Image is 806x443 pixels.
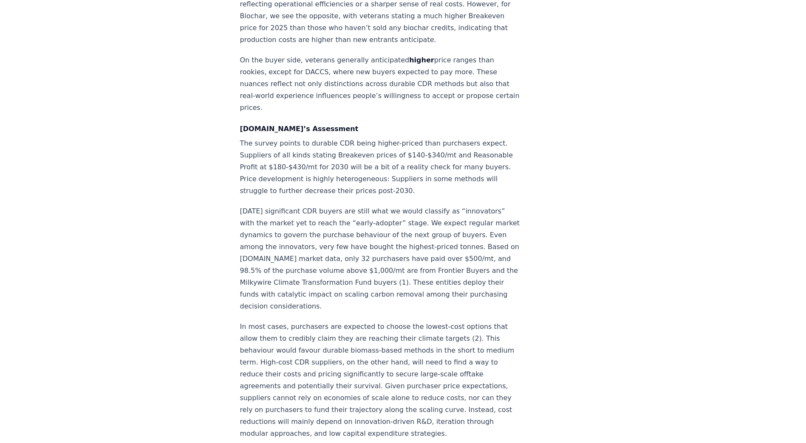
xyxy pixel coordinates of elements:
p: On the buyer side, veterans generally anticipated price ranges than rookies, except for DACCS, wh... [240,54,521,114]
p: In most cases, purchasers are expected to choose the lowest-cost options that allow them to credi... [240,321,521,440]
p: The survey points to durable CDR being higher-priced than purchasers expect. Suppliers of all kin... [240,137,521,197]
p: [DATE] significant CDR buyers are still what we would classify as “innovators” with the market ye... [240,205,521,312]
strong: higher [409,56,434,64]
strong: [DOMAIN_NAME]’s Assessment [240,125,359,133]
